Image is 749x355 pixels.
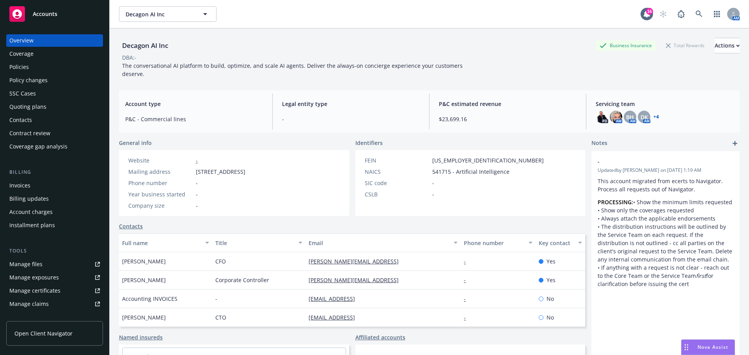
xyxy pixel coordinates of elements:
[355,333,405,341] a: Affiliated accounts
[119,139,152,147] span: General info
[128,201,193,210] div: Company size
[6,179,103,192] a: Invoices
[309,314,361,321] a: [EMAIL_ADDRESS]
[539,239,573,247] div: Key contact
[365,168,429,176] div: NAICS
[730,139,740,148] a: add
[673,6,689,22] a: Report a Bug
[598,177,733,193] p: This account migrated from ecerts to Navigator. Process all requests out of Navigator.
[547,257,556,265] span: Yes
[6,3,103,25] a: Accounts
[464,276,472,284] a: -
[6,61,103,73] a: Policies
[9,311,46,323] div: Manage BORs
[9,179,30,192] div: Invoices
[432,179,434,187] span: -
[9,271,59,284] div: Manage exposures
[365,179,429,187] div: SIC code
[9,101,46,113] div: Quoting plans
[215,295,217,303] span: -
[6,247,103,255] div: Tools
[282,100,420,108] span: Legal entity type
[6,206,103,218] a: Account charges
[125,115,263,123] span: P&C - Commercial lines
[9,87,36,100] div: SSC Cases
[215,239,294,247] div: Title
[215,276,269,284] span: Corporate Controller
[432,168,509,176] span: 541715 - Artificial Intelligence
[125,100,263,108] span: Account type
[9,34,34,47] div: Overview
[598,167,733,174] span: Updated by [PERSON_NAME] on [DATE] 1:19 AM
[641,113,648,121] span: DK
[6,168,103,176] div: Billing
[9,61,29,73] div: Policies
[662,41,708,50] div: Total Rewards
[461,233,535,252] button: Phone number
[196,179,198,187] span: -
[119,333,163,341] a: Named insureds
[122,295,177,303] span: Accounting INVOICES
[6,48,103,60] a: Coverage
[122,276,166,284] span: [PERSON_NAME]
[6,271,103,284] a: Manage exposures
[122,53,137,62] div: DBA: -
[439,115,577,123] span: $23,699.16
[646,8,653,15] div: 16
[9,206,53,218] div: Account charges
[439,100,577,108] span: P&C estimated revenue
[682,340,691,355] div: Drag to move
[698,344,728,350] span: Nova Assist
[122,239,201,247] div: Full name
[596,111,608,123] img: photo
[536,233,585,252] button: Key contact
[119,233,212,252] button: Full name
[715,38,740,53] button: Actions
[212,233,305,252] button: Title
[6,193,103,205] a: Billing updates
[128,156,193,164] div: Website
[128,179,193,187] div: Phone number
[309,239,449,247] div: Email
[215,257,226,265] span: CFO
[598,198,633,206] strong: PROCESSING:
[122,62,464,78] span: The conversational AI platform to build, optimize, and scale AI agents. Deliver the always-on con...
[119,222,143,230] a: Contacts
[6,87,103,100] a: SSC Cases
[309,276,405,284] a: [PERSON_NAME][EMAIL_ADDRESS]
[691,6,707,22] a: Search
[6,298,103,310] a: Manage claims
[6,34,103,47] a: Overview
[9,193,49,205] div: Billing updates
[282,115,420,123] span: -
[464,258,472,265] a: -
[547,313,554,321] span: No
[598,157,713,166] span: -
[432,190,434,198] span: -
[6,74,103,87] a: Policy changes
[591,151,740,294] div: -Updatedby [PERSON_NAME] on [DATE] 1:19 AMThis account migrated from ecerts to Navigator. Process...
[196,157,198,164] a: -
[432,156,544,164] span: [US_EMPLOYER_IDENTIFICATION_NUMBER]
[14,329,73,337] span: Open Client Navigator
[122,313,166,321] span: [PERSON_NAME]
[122,257,166,265] span: [PERSON_NAME]
[309,258,405,265] a: [PERSON_NAME][EMAIL_ADDRESS]
[365,190,429,198] div: CSLB
[309,295,361,302] a: [EMAIL_ADDRESS]
[119,41,171,51] div: Decagon AI Inc
[596,41,656,50] div: Business Insurance
[9,74,48,87] div: Policy changes
[464,239,524,247] div: Phone number
[196,201,198,210] span: -
[6,101,103,113] a: Quoting plans
[6,219,103,231] a: Installment plans
[626,113,634,121] span: BH
[9,114,32,126] div: Contacts
[128,168,193,176] div: Mailing address
[696,272,706,279] em: first
[365,156,429,164] div: FEIN
[681,339,735,355] button: Nova Assist
[33,11,57,17] span: Accounts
